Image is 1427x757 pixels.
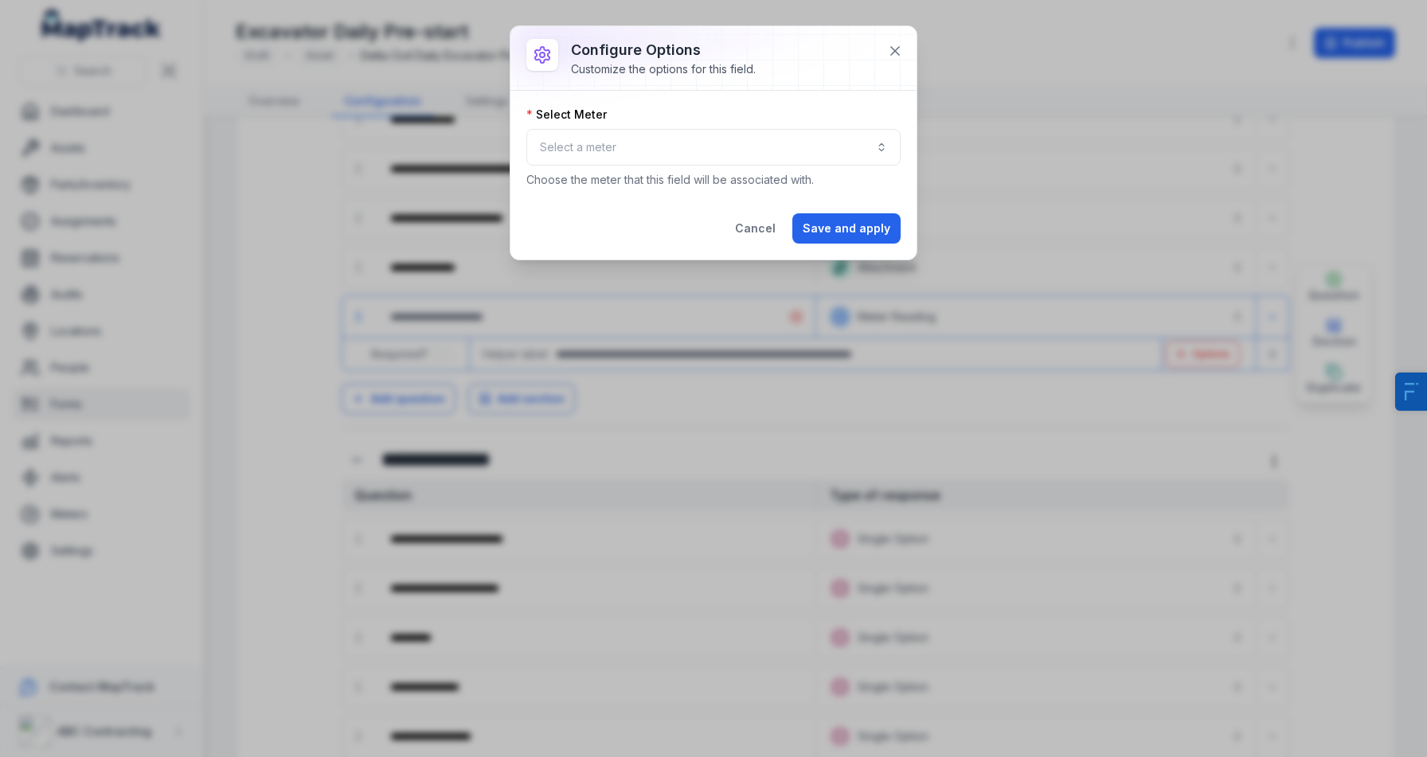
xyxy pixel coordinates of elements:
[725,213,786,244] button: Cancel
[792,213,901,244] button: Save and apply
[526,129,901,166] button: Select a meter
[571,61,756,77] div: Customize the options for this field.
[526,172,901,188] p: Choose the meter that this field will be associated with.
[571,39,756,61] h3: Configure options
[526,107,607,123] label: Select Meter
